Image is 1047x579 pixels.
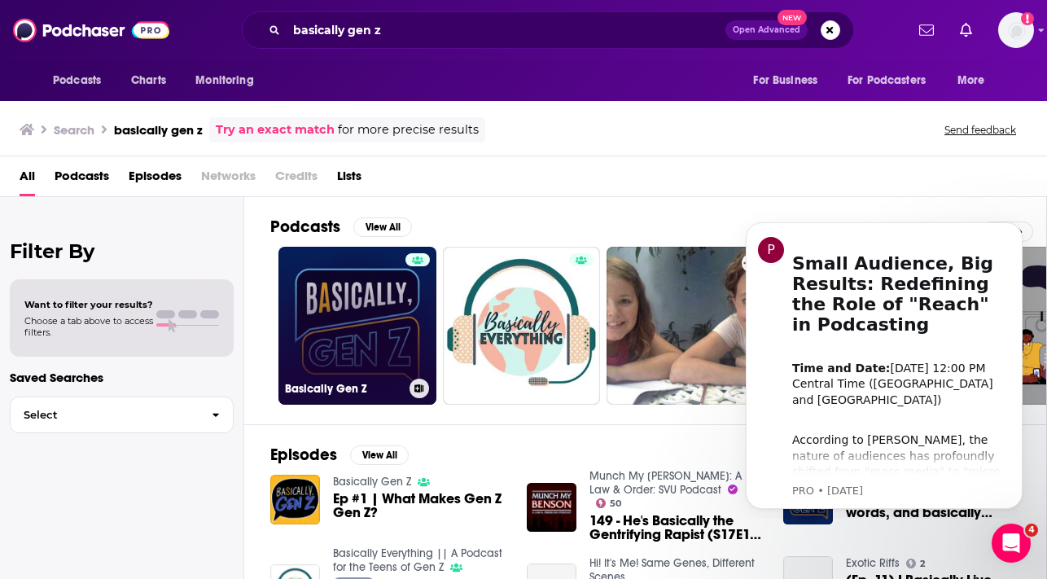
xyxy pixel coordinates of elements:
[1021,12,1034,25] svg: Add a profile image
[957,69,985,92] span: More
[20,163,35,196] a: All
[946,65,1005,96] button: open menu
[837,65,949,96] button: open menu
[992,524,1031,563] iframe: Intercom live chat
[10,370,234,385] p: Saved Searches
[753,69,817,92] span: For Business
[953,16,979,44] a: Show notifications dropdown
[527,483,576,533] img: 149 - He's Basically the Gentrifying Rapist (S17E19 Sheltered Outcasts)
[129,163,182,196] a: Episodes
[353,217,412,237] button: View All
[350,445,409,465] button: View All
[54,122,94,138] h3: Search
[11,410,199,420] span: Select
[270,475,320,524] img: Ep #1 | What Makes Gen Z Gen Z?
[55,163,109,196] a: Podcasts
[610,500,621,507] span: 50
[53,69,101,92] span: Podcasts
[333,546,502,574] a: Basically Everything || A Podcast for the Teens of Gen Z
[596,498,622,508] a: 50
[338,121,479,139] span: for more precise results
[131,69,166,92] span: Charts
[848,69,926,92] span: For Podcasters
[337,163,361,196] a: Lists
[275,163,318,196] span: Credits
[13,15,169,46] img: Podchaser - Follow, Share and Rate Podcasts
[120,65,176,96] a: Charts
[998,12,1034,48] span: Logged in as sophiak
[270,217,412,237] a: PodcastsView All
[201,163,256,196] span: Networks
[742,65,838,96] button: open menu
[998,12,1034,48] button: Show profile menu
[913,16,940,44] a: Show notifications dropdown
[287,17,725,43] input: Search podcasts, credits, & more...
[998,12,1034,48] img: User Profile
[270,217,340,237] h2: Podcasts
[778,10,807,25] span: New
[589,469,742,497] a: Munch My Benson: A Law & Order: SVU Podcast
[114,122,203,138] h3: basically gen z
[242,11,854,49] div: Search podcasts, credits, & more...
[920,560,925,568] span: 2
[216,121,335,139] a: Try an exact match
[10,397,234,433] button: Select
[733,26,800,34] span: Open Advanced
[333,475,411,489] a: Basically Gen Z
[940,123,1021,137] button: Send feedback
[725,20,808,40] button: Open AdvancedNew
[721,208,1047,519] iframe: Intercom notifications message
[195,69,253,92] span: Monitoring
[10,239,234,263] h2: Filter By
[42,65,122,96] button: open menu
[278,247,436,405] a: Basically Gen Z
[24,299,153,310] span: Want to filter your results?
[846,556,900,570] a: Exotic Riffs
[333,492,507,520] a: Ep #1 | What Makes Gen Z Gen Z?
[270,445,337,465] h2: Episodes
[285,382,403,396] h3: Basically Gen Z
[24,315,153,338] span: Choose a tab above to access filters.
[270,445,409,465] a: EpisodesView All
[184,65,274,96] button: open menu
[906,559,926,568] a: 2
[589,514,764,542] a: 149 - He's Basically the Gentrifying Rapist (S17E19 Sheltered Outcasts)
[1025,524,1038,537] span: 4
